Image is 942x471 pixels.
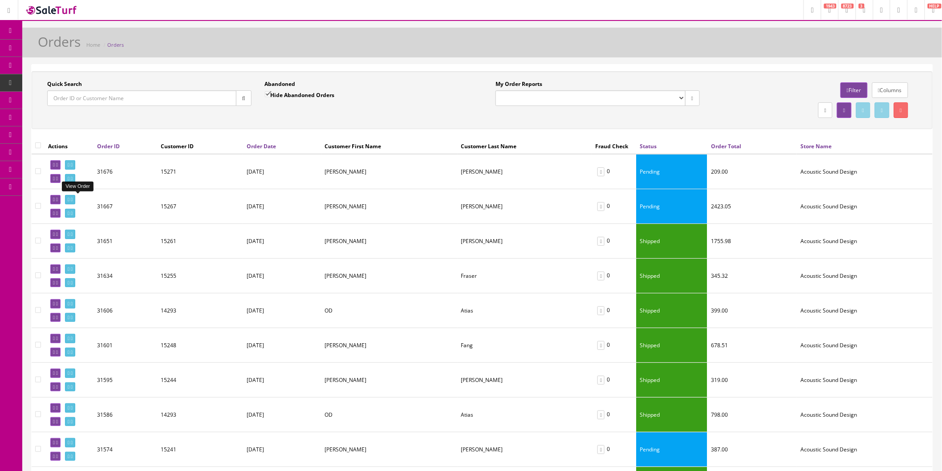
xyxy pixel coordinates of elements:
td: 209.00 [707,154,797,189]
td: 798.00 [707,398,797,432]
td: [DATE] [243,432,321,467]
a: Orders [107,41,124,48]
td: allen [321,189,458,224]
td: Regina [321,154,458,189]
td: Atias [458,398,592,432]
td: Gregg [321,363,458,398]
a: Columns [872,82,908,98]
td: Shipped [636,363,707,398]
td: [DATE] [243,259,321,293]
td: [DATE] [243,328,321,363]
td: [DATE] [243,224,321,259]
td: [DATE] [243,154,321,189]
td: Acoustic Sound Design [797,293,933,328]
td: 31651 [93,224,157,259]
td: 15248 [157,328,243,363]
td: OD [321,398,458,432]
td: 0 [592,328,636,363]
td: 31586 [93,398,157,432]
a: Order Date [247,142,276,150]
td: [DATE] [243,363,321,398]
h1: Orders [38,34,81,49]
td: Justin [321,432,458,467]
td: 15261 [157,224,243,259]
td: Bauman [458,363,592,398]
td: 678.51 [707,328,797,363]
td: 0 [592,154,636,189]
td: 15244 [157,363,243,398]
td: 31634 [93,259,157,293]
td: [DATE] [243,189,321,224]
th: Fraud Check [592,138,636,154]
th: Customer First Name [321,138,458,154]
td: 345.32 [707,259,797,293]
td: Pending [636,154,707,189]
input: Order ID or Customer Name [47,90,236,106]
td: 31676 [93,154,157,189]
label: Abandoned [265,80,296,88]
label: Quick Search [47,80,82,88]
td: 0 [592,189,636,224]
td: Acoustic Sound Design [797,224,933,259]
th: Customer Last Name [458,138,592,154]
td: Edwards [458,154,592,189]
td: 0 [592,293,636,328]
td: 31606 [93,293,157,328]
td: Acoustic Sound Design [797,363,933,398]
td: Pending [636,189,707,224]
td: Acoustic Sound Design [797,432,933,467]
td: 31574 [93,432,157,467]
td: 1755.98 [707,224,797,259]
td: Derek [321,224,458,259]
td: Geoffrey [321,328,458,363]
td: 399.00 [707,293,797,328]
td: 0 [592,398,636,432]
td: 15255 [157,259,243,293]
a: Order Total [711,142,741,150]
td: Fraser [458,259,592,293]
td: 0 [592,432,636,467]
td: Acoustic Sound Design [797,189,933,224]
td: Doug [321,259,458,293]
a: Filter [840,82,867,98]
td: 14293 [157,398,243,432]
span: HELP [928,4,942,8]
td: 15241 [157,432,243,467]
td: Acoustic Sound Design [797,154,933,189]
label: My Order Reports [495,80,542,88]
td: 2423.05 [707,189,797,224]
div: View Order [62,182,93,191]
td: 0 [592,259,636,293]
td: [DATE] [243,398,321,432]
td: cespedes [458,189,592,224]
td: Fang [458,328,592,363]
label: Hide Abandoned Orders [265,90,335,99]
a: Store Name [800,142,832,150]
td: Fong [458,224,592,259]
td: Shipped [636,293,707,328]
th: Customer ID [157,138,243,154]
td: Acoustic Sound Design [797,328,933,363]
td: 15271 [157,154,243,189]
td: Shipped [636,259,707,293]
td: 31667 [93,189,157,224]
td: 31595 [93,363,157,398]
td: 387.00 [707,432,797,467]
td: 14293 [157,293,243,328]
td: Shipped [636,398,707,432]
td: [DATE] [243,293,321,328]
td: Acoustic Sound Design [797,259,933,293]
td: OD [321,293,458,328]
a: Status [640,142,657,150]
input: Hide Abandoned Orders [265,91,271,97]
td: Swenson [458,432,592,467]
a: Home [86,41,100,48]
span: 8723 [841,4,854,8]
td: 15267 [157,189,243,224]
td: 31601 [93,328,157,363]
td: Shipped [636,328,707,363]
td: Shipped [636,224,707,259]
td: 319.00 [707,363,797,398]
span: 1943 [824,4,836,8]
span: 3 [859,4,865,8]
